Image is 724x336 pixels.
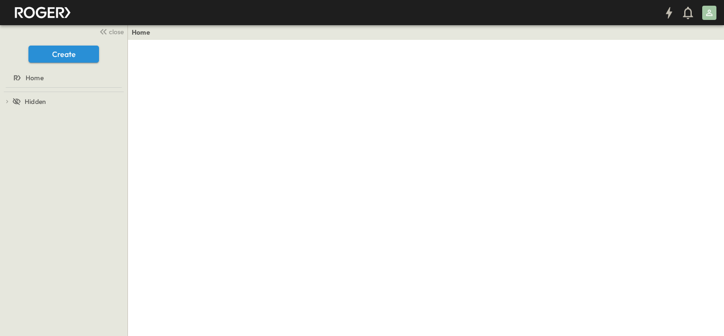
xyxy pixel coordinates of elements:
span: Hidden [25,97,46,106]
nav: breadcrumbs [132,28,156,37]
button: close [95,25,126,38]
span: close [109,27,124,37]
a: Home [132,28,150,37]
a: Home [2,71,124,84]
button: Create [28,46,99,63]
span: Home [26,73,44,83]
